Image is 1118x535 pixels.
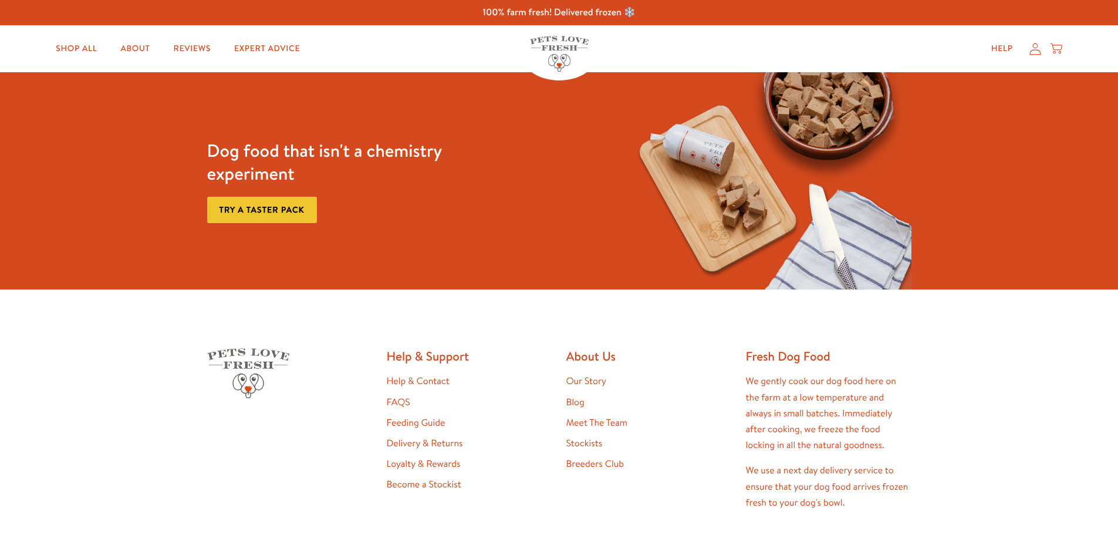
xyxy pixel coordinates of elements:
img: Pets Love Fresh [530,36,589,72]
a: Expert Advice [225,37,309,60]
a: Reviews [164,37,220,60]
a: FAQS [387,396,410,409]
a: Shop All [46,37,106,60]
a: Become a Stockist [387,478,461,491]
img: Pets Love Fresh [207,348,289,398]
a: Feeding Guide [387,416,445,429]
a: About [111,37,159,60]
h2: Fresh Dog Food [746,348,911,364]
a: Meet The Team [566,416,627,429]
a: Stockists [566,437,603,450]
a: Delivery & Returns [387,437,463,450]
a: Help [982,37,1022,60]
h3: Dog food that isn't a chemistry experiment [207,139,495,185]
a: Our Story [566,375,607,388]
img: Fussy [623,72,911,290]
h2: About Us [566,348,732,364]
a: Blog [566,396,585,409]
a: Try a taster pack [207,197,317,223]
h2: Help & Support [387,348,552,364]
a: Loyalty & Rewards [387,457,461,470]
a: Help & Contact [387,375,450,388]
p: We use a next day delivery service to ensure that your dog food arrives frozen fresh to your dog'... [746,463,911,511]
p: We gently cook our dog food here on the farm at a low temperature and always in small batches. Im... [746,374,911,453]
a: Breeders Club [566,457,624,470]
